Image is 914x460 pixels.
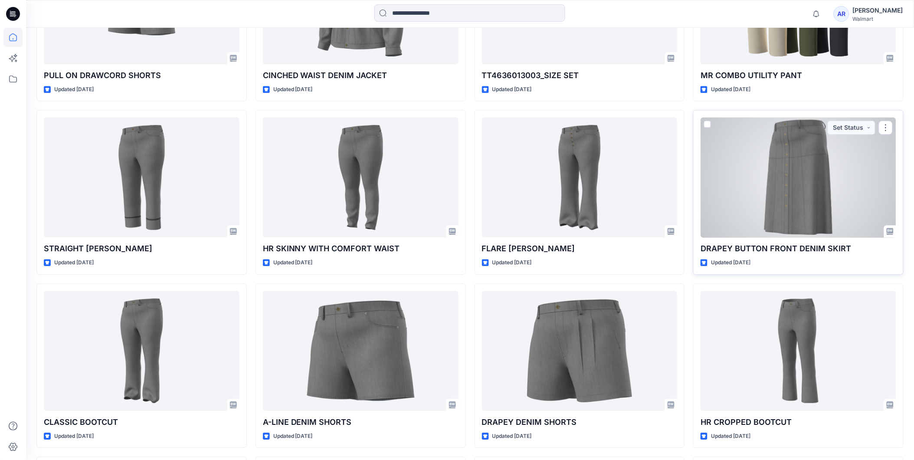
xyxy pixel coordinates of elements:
p: DRAPEY DENIM SHORTS [482,416,678,428]
p: Updated [DATE] [273,432,313,441]
a: A-LINE DENIM SHORTS [263,291,459,411]
p: TT4636013003_SIZE SET [482,69,678,82]
p: DRAPEY BUTTON FRONT DENIM SKIRT [701,243,896,255]
p: PULL ON DRAWCORD SHORTS [44,69,239,82]
p: STRAIGHT [PERSON_NAME] [44,243,239,255]
a: CLASSIC BOOTCUT [44,291,239,411]
p: Updated [DATE] [492,85,532,94]
p: Updated [DATE] [711,258,750,267]
a: STRAIGHT CUFF JEAN [44,117,239,237]
p: MR COMBO UTILITY PANT [701,69,896,82]
p: Updated [DATE] [273,258,313,267]
p: Updated [DATE] [492,432,532,441]
p: FLARE [PERSON_NAME] [482,243,678,255]
a: HR SKINNY WITH COMFORT WAIST [263,117,459,237]
a: DRAPEY DENIM SHORTS [482,291,678,411]
p: Updated [DATE] [54,85,94,94]
a: HR CROPPED BOOTCUT [701,291,896,411]
div: AR [834,6,849,22]
p: Updated [DATE] [54,258,94,267]
div: Walmart [853,16,903,22]
a: DRAPEY BUTTON FRONT DENIM SKIRT [701,117,896,237]
p: HR SKINNY WITH COMFORT WAIST [263,243,459,255]
p: CLASSIC BOOTCUT [44,416,239,428]
p: Updated [DATE] [273,85,313,94]
p: Updated [DATE] [711,432,750,441]
p: Updated [DATE] [492,258,532,267]
p: CINCHED WAIST DENIM JACKET [263,69,459,82]
p: Updated [DATE] [54,432,94,441]
p: Updated [DATE] [711,85,750,94]
p: A-LINE DENIM SHORTS [263,416,459,428]
div: [PERSON_NAME] [853,5,903,16]
a: FLARE JEAN [482,117,678,237]
p: HR CROPPED BOOTCUT [701,416,896,428]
